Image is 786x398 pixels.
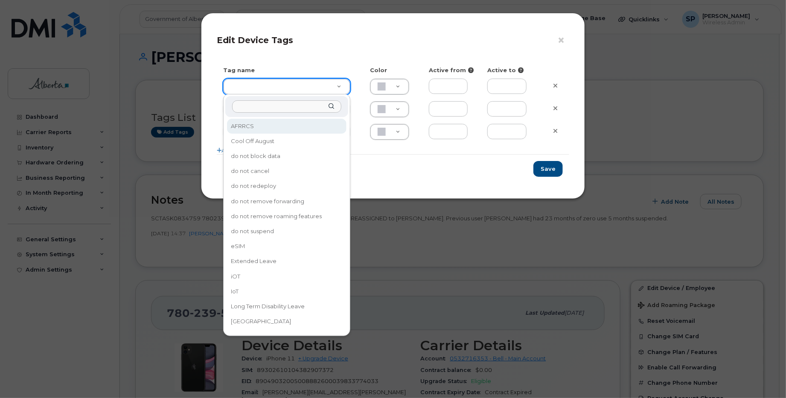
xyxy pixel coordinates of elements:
div: Cool Off August [228,135,346,148]
div: do not redeploy [228,180,346,193]
div: do not remove forwarding [228,195,346,208]
div: do not remove roaming features [228,210,346,223]
div: IoT [228,285,346,298]
div: [GEOGRAPHIC_DATA] [228,315,346,328]
div: iOT [228,270,346,283]
div: Extended Leave [228,255,346,268]
div: AFRRCS [228,120,346,133]
div: Seasonal [228,330,346,343]
div: do not block data [228,149,346,163]
div: eSIM [228,240,346,253]
div: do not cancel [228,164,346,178]
div: Long Term Disability Leave [228,300,346,313]
div: do not suspend [228,225,346,238]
